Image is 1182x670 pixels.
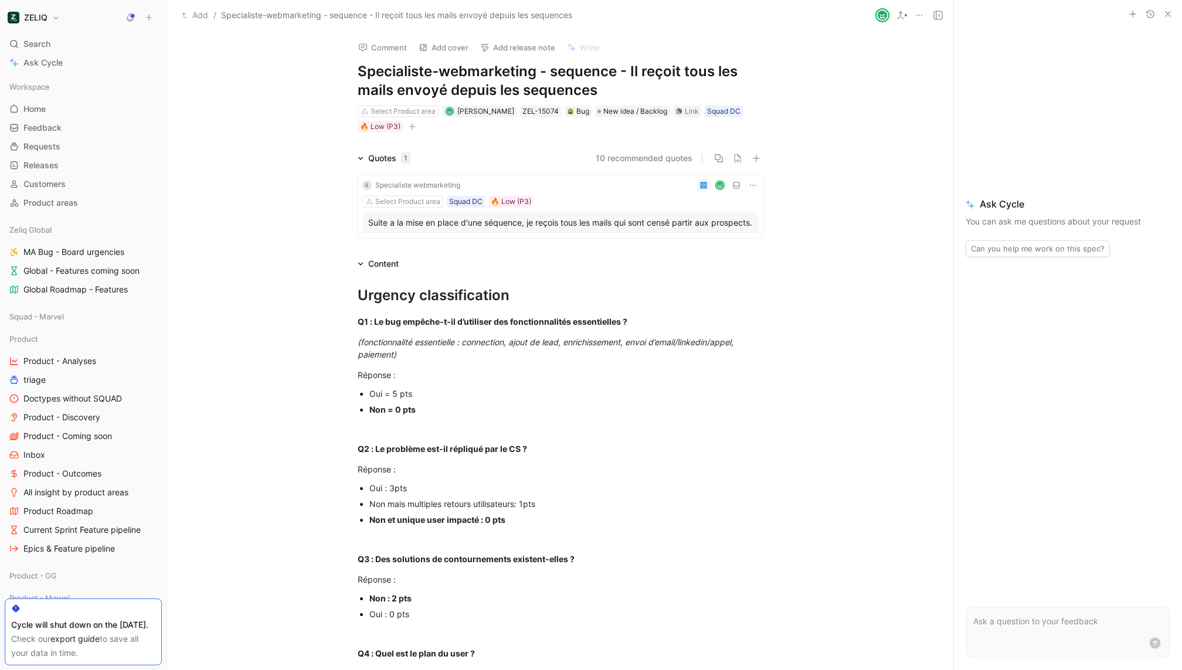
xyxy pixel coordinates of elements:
[23,141,60,152] span: Requests
[5,100,162,118] a: Home
[369,608,763,620] div: Oui : 0 pts
[11,632,155,660] div: Check our to save all your data in time.
[449,196,483,208] div: Squad DC
[368,151,410,165] div: Quotes
[5,194,162,212] a: Product areas
[5,371,162,389] a: triage
[580,42,600,53] span: Write
[23,411,100,423] span: Product - Discovery
[358,648,475,658] strong: Q4 : Quel est le plan du user ?
[716,181,724,189] img: avatar
[23,487,128,498] span: All insight by product areas
[11,618,155,632] div: Cycle will shut down on the [DATE].
[596,151,692,165] button: 10 recommended quotes
[9,81,50,93] span: Workspace
[358,317,627,327] strong: Q1 : Le bug empêche-t-il d’utiliser des fonctionnalités essentielles ?
[353,39,412,56] button: Comment
[5,567,162,588] div: Product - GG
[9,224,52,236] span: Zeliq Global
[358,444,527,454] strong: Q2 : Le problème est-il répliqué par le CS ?
[966,215,1170,229] p: You can ask me questions about your request
[23,524,141,536] span: Current Sprint Feature pipeline
[5,262,162,280] a: Global - Features coming soon
[375,196,440,208] div: Select Product area
[23,197,78,209] span: Product areas
[5,308,162,325] div: Squad - Marvel
[5,175,162,193] a: Customers
[5,589,162,607] div: Product - Marvel
[9,311,64,322] span: Squad - Marvel
[5,540,162,557] a: Epics & Feature pipeline
[358,463,763,475] div: Réponse :
[371,106,436,117] div: Select Product area
[966,240,1110,257] button: Can you help me work on this spec?
[358,285,763,306] div: Urgency classification
[23,393,122,404] span: Doctypes without SQUAD
[23,265,140,277] span: Global - Features coming soon
[491,196,531,208] div: 🔥 Low (P3)
[23,103,46,115] span: Home
[23,543,115,555] span: Epics & Feature pipeline
[8,12,19,23] img: ZELIQ
[358,337,736,359] em: (fonctionnalité essentielle : connection, ajout de lead, enrichissement, envoi d’email/linkedin/a...
[23,37,50,51] span: Search
[375,179,460,191] div: Specialiste webmarketing
[5,308,162,329] div: Squad - Marvel
[5,465,162,482] a: Product - Outcomes
[5,427,162,445] a: Product - Coming soon
[567,106,589,117] div: Bug
[522,106,559,117] div: ZEL-15074
[401,152,410,164] div: 1
[362,181,372,190] div: S
[5,35,162,53] div: Search
[23,56,63,70] span: Ask Cycle
[23,374,46,386] span: triage
[369,593,412,603] strong: Non : 2 pts
[23,159,59,171] span: Releases
[5,352,162,370] a: Product - Analyses
[179,8,211,22] button: Add
[685,106,699,117] div: Link
[5,589,162,610] div: Product - Marvel
[369,515,505,525] strong: Non et unique user impacté : 0 pts
[565,106,592,117] div: 🪲Bug
[368,257,399,271] div: Content
[5,281,162,298] a: Global Roadmap - Features
[877,9,888,21] img: avatar
[50,634,100,644] a: export guide
[567,108,574,115] img: 🪲
[369,482,763,494] div: Oui : 3pts
[595,106,670,117] div: New idea / Backlog
[23,122,62,134] span: Feedback
[23,430,112,442] span: Product - Coming soon
[23,246,124,258] span: MA Bug - Board urgencies
[5,409,162,426] a: Product - Discovery
[23,355,96,367] span: Product - Analyses
[358,369,763,381] div: Réponse :
[5,484,162,501] a: All insight by product areas
[369,387,763,400] div: Oui = 5 pts
[221,8,572,22] span: Specialiste-webmarketing - sequence - Il reçoit tous les mails envoyé depuis les sequences
[368,216,753,230] div: Suite a la mise en place d'une séquence, je reçois tous les mails qui sont censé partir aux prosp...
[475,39,561,56] button: Add release note
[23,178,66,190] span: Customers
[23,449,45,461] span: Inbox
[5,138,162,155] a: Requests
[562,39,605,56] button: Write
[5,243,162,261] a: MA Bug - Board urgencies
[5,446,162,464] a: Inbox
[353,257,403,271] div: Content
[9,592,70,604] span: Product - Marvel
[457,107,514,115] span: [PERSON_NAME]
[213,8,216,22] span: /
[358,62,763,100] h1: Specialiste-webmarketing - sequence - Il reçoit tous les mails envoyé depuis les sequences
[23,284,128,295] span: Global Roadmap - Features
[358,573,763,586] div: Réponse :
[5,502,162,520] a: Product Roadmap
[5,221,162,239] div: Zeliq Global
[5,9,63,26] button: ZELIQZELIQ
[360,121,400,132] div: 🔥 Low (P3)
[358,554,575,564] strong: Q3 : Des solutions de contournements existent-elles ?
[5,521,162,539] a: Current Sprint Feature pipeline
[24,12,47,23] h1: ZELIQ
